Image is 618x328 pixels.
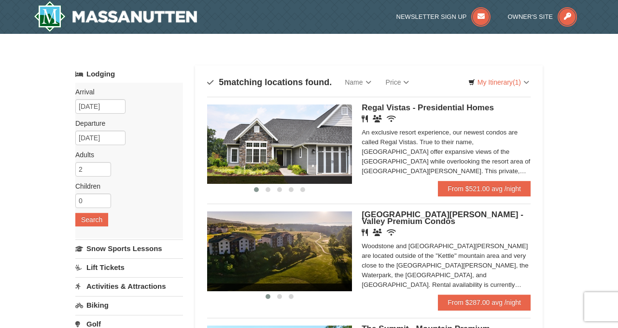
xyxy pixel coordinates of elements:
a: My Itinerary(1) [462,75,535,89]
label: Arrival [75,87,176,97]
h4: matching locations found. [207,77,332,87]
label: Departure [75,119,176,128]
a: Newsletter Sign Up [396,13,491,20]
a: From $287.00 avg /night [438,295,531,310]
span: Regal Vistas - Presidential Homes [362,103,494,112]
a: Snow Sports Lessons [75,239,183,257]
div: Woodstone and [GEOGRAPHIC_DATA][PERSON_NAME] are located outside of the "Kettle" mountain area an... [362,241,531,290]
span: Owner's Site [508,13,553,20]
a: Name [337,73,378,92]
label: Children [75,181,176,191]
i: Wireless Internet (free) [387,115,396,122]
a: Activities & Attractions [75,277,183,295]
a: Biking [75,296,183,314]
i: Restaurant [362,115,368,122]
button: Search [75,213,108,226]
a: Owner's Site [508,13,577,20]
span: 5 [219,77,224,87]
div: An exclusive resort experience, our newest condos are called Regal Vistas. True to their name, [G... [362,128,531,176]
span: Newsletter Sign Up [396,13,467,20]
i: Banquet Facilities [373,229,382,236]
label: Adults [75,150,176,160]
i: Restaurant [362,229,368,236]
img: Massanutten Resort Logo [34,1,197,32]
span: [GEOGRAPHIC_DATA][PERSON_NAME] - Valley Premium Condos [362,210,523,226]
a: Price [379,73,417,92]
i: Banquet Facilities [373,115,382,122]
span: (1) [513,78,521,86]
i: Wireless Internet (free) [387,229,396,236]
a: Lift Tickets [75,258,183,276]
a: From $521.00 avg /night [438,181,531,196]
a: Massanutten Resort [34,1,197,32]
a: Lodging [75,65,183,83]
